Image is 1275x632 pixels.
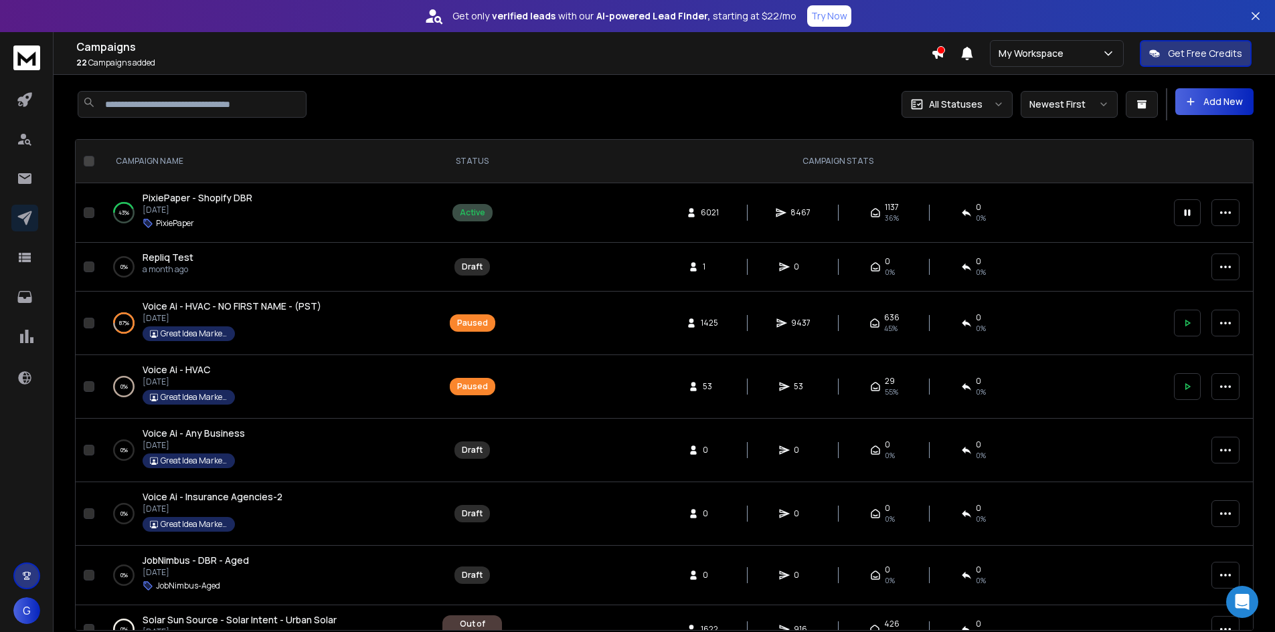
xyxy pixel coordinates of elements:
[462,445,483,455] div: Draft
[13,45,40,70] img: logo
[885,387,898,397] span: 55 %
[143,427,245,440] a: Voice Ai - Any Business
[976,202,981,213] span: 0
[462,570,483,581] div: Draft
[510,140,1166,183] th: CAMPAIGN STATS
[703,381,716,392] span: 53
[885,450,895,461] span: 0%
[791,318,811,328] span: 9437
[794,570,807,581] span: 0
[885,575,895,586] span: 0%
[143,300,321,313] a: Voice Ai - HVAC - NO FIRST NAME - (PST)
[143,567,249,578] p: [DATE]
[460,207,485,218] div: Active
[703,570,716,581] span: 0
[143,191,252,205] a: PixiePaper - Shopify DBR
[1168,47,1242,60] p: Get Free Credits
[120,260,128,274] p: 0 %
[976,514,986,524] span: 0%
[1021,91,1118,118] button: Newest First
[976,575,986,586] span: 0%
[976,439,981,450] span: 0
[143,363,210,376] span: Voice Ai - HVAC
[143,377,235,387] p: [DATE]
[100,482,434,546] td: 0%Voice Ai - Insurance Agencies-2[DATE]Great Idea Marketing
[807,5,851,27] button: Try Now
[703,261,716,272] span: 1
[794,381,807,392] span: 53
[120,443,128,457] p: 0 %
[976,376,981,387] span: 0
[156,581,220,591] p: JobNimbus-Aged
[143,554,249,566] span: JobNimbus - DBR - Aged
[885,514,895,524] span: 0%
[929,98,983,111] p: All Statuses
[976,312,981,323] span: 0
[143,191,252,204] span: PixiePaper - Shopify DBR
[885,503,890,514] span: 0
[492,9,556,23] strong: verified leads
[143,440,245,451] p: [DATE]
[161,328,228,339] p: Great Idea Marketing
[143,264,193,275] p: a month ago
[1140,40,1252,67] button: Get Free Credits
[884,619,900,629] span: 426
[976,564,981,575] span: 0
[703,508,716,519] span: 0
[120,568,128,582] p: 0 %
[457,381,488,392] div: Paused
[457,318,488,328] div: Paused
[976,256,981,267] span: 0
[119,316,129,330] p: 87 %
[100,355,434,419] td: 0%Voice Ai - HVAC[DATE]Great Idea Marketing
[434,140,510,183] th: STATUS
[999,47,1069,60] p: My Workspace
[703,445,716,455] span: 0
[143,504,282,514] p: [DATE]
[143,363,210,377] a: Voice Ai - HVAC
[120,507,128,520] p: 0 %
[161,519,228,530] p: Great Idea Marketing
[885,439,890,450] span: 0
[794,508,807,519] span: 0
[118,206,129,219] p: 43 %
[76,58,931,68] p: Campaigns added
[976,213,986,223] span: 0 %
[143,490,282,504] a: Voice Ai - Insurance Agencies-2
[884,323,898,334] span: 45 %
[100,243,434,292] td: 0%Repliq Testa month ago
[156,218,194,229] p: PixiePaper
[976,387,986,397] span: 0 %
[100,140,434,183] th: CAMPAIGN NAME
[885,564,890,575] span: 0
[143,251,193,264] a: Repliq Test
[76,57,87,68] span: 22
[885,256,890,267] span: 0
[1175,88,1254,115] button: Add New
[976,450,986,461] span: 0%
[596,9,710,23] strong: AI-powered Lead Finder,
[885,376,895,387] span: 29
[976,503,981,514] span: 0
[885,202,899,213] span: 1137
[884,312,900,323] span: 636
[143,613,337,627] a: Solar Sun Source - Solar Intent - Urban Solar
[143,613,337,626] span: Solar Sun Source - Solar Intent - Urban Solar
[143,313,321,324] p: [DATE]
[452,9,796,23] p: Get only with our starting at $22/mo
[161,392,228,403] p: Great Idea Marketing
[794,261,807,272] span: 0
[976,619,981,629] span: 0
[976,267,986,278] span: 0%
[811,9,847,23] p: Try Now
[143,554,249,567] a: JobNimbus - DBR - Aged
[100,292,434,355] td: 87%Voice Ai - HVAC - NO FIRST NAME - (PST)[DATE]Great Idea Marketing
[13,597,40,624] button: G
[161,455,228,466] p: Great Idea Marketing
[885,267,895,278] span: 0%
[76,39,931,55] h1: Campaigns
[462,508,483,519] div: Draft
[143,490,282,503] span: Voice Ai - Insurance Agencies-2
